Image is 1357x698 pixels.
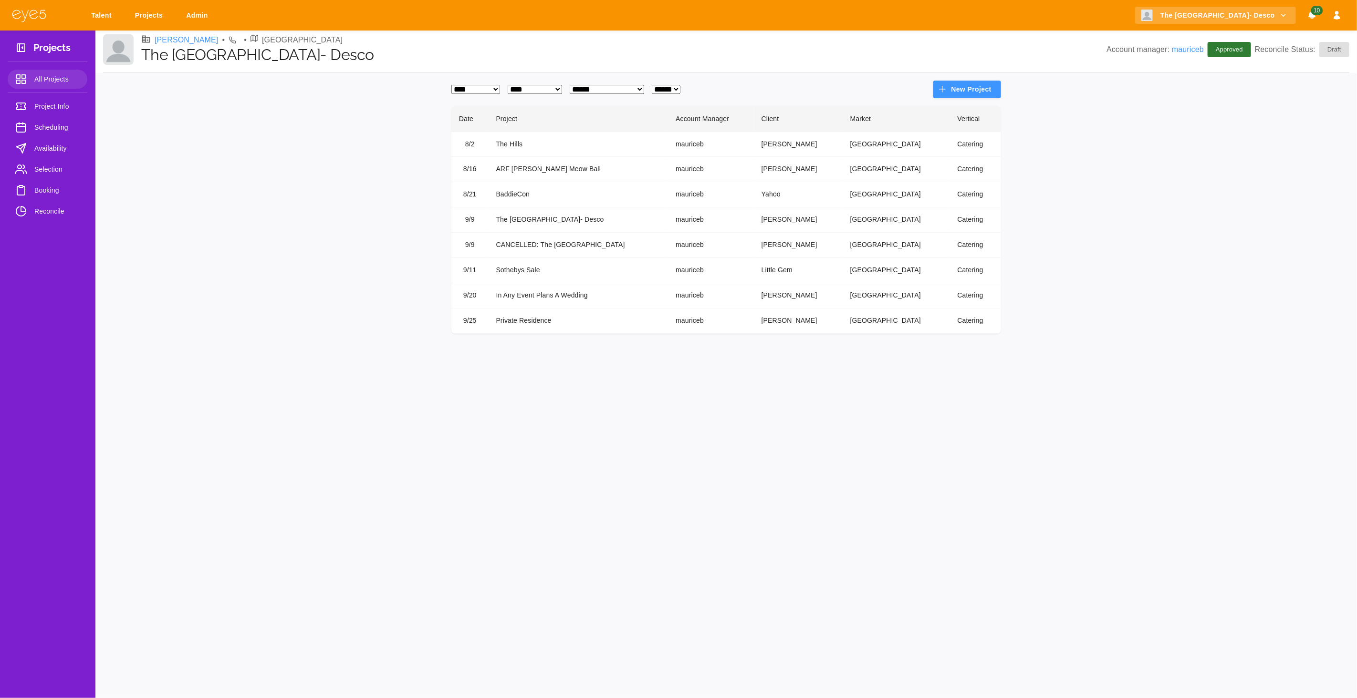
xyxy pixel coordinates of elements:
[754,233,843,258] td: [PERSON_NAME]
[950,233,1001,258] td: Catering
[950,207,1001,233] td: Catering
[1141,10,1153,21] img: Client logo
[489,283,668,308] td: In Any Event Plans A Wedding
[222,34,225,46] li: •
[754,207,843,233] td: [PERSON_NAME]
[1172,45,1204,53] a: mauriceb
[843,132,950,157] td: [GEOGRAPHIC_DATA]
[489,207,668,233] td: The [GEOGRAPHIC_DATA]- Desco
[8,97,87,116] a: Project Info
[8,139,87,158] a: Availability
[34,205,80,217] span: Reconcile
[8,202,87,221] a: Reconcile
[459,265,481,276] div: 9/11
[489,106,668,132] th: Project
[8,181,87,200] a: Booking
[668,308,754,334] td: mauriceb
[459,316,481,326] div: 9/25
[34,185,80,196] span: Booking
[950,182,1001,207] td: Catering
[754,258,843,283] td: Little Gem
[754,157,843,182] td: [PERSON_NAME]
[1311,6,1323,15] span: 10
[489,182,668,207] td: BaddieCon
[459,189,481,200] div: 8/21
[950,258,1001,283] td: Catering
[262,34,343,46] p: [GEOGRAPHIC_DATA]
[950,106,1001,132] th: Vertical
[1322,45,1347,54] span: Draft
[34,164,80,175] span: Selection
[843,308,950,334] td: [GEOGRAPHIC_DATA]
[843,283,950,308] td: [GEOGRAPHIC_DATA]
[754,182,843,207] td: Yahoo
[451,106,489,132] th: Date
[668,258,754,283] td: mauriceb
[8,160,87,179] a: Selection
[933,81,1001,98] button: New Project
[489,308,668,334] td: Private Residence
[754,132,843,157] td: [PERSON_NAME]
[1255,42,1349,57] p: Reconcile Status:
[668,132,754,157] td: mauriceb
[141,46,1106,64] h1: The [GEOGRAPHIC_DATA]- Desco
[489,258,668,283] td: Sothebys Sale
[33,42,71,57] h3: Projects
[155,34,219,46] a: [PERSON_NAME]
[950,157,1001,182] td: Catering
[1106,44,1204,55] p: Account manager:
[8,118,87,137] a: Scheduling
[754,106,843,132] th: Client
[459,240,481,250] div: 9/9
[459,290,481,301] div: 9/20
[1135,7,1296,24] button: The [GEOGRAPHIC_DATA]- Desco
[1210,45,1249,54] span: Approved
[668,207,754,233] td: mauriceb
[843,233,950,258] td: [GEOGRAPHIC_DATA]
[34,122,80,133] span: Scheduling
[34,73,80,85] span: All Projects
[129,7,172,24] a: Projects
[950,308,1001,334] td: Catering
[668,233,754,258] td: mauriceb
[489,132,668,157] td: The Hills
[103,34,134,65] img: Client logo
[668,283,754,308] td: mauriceb
[668,157,754,182] td: mauriceb
[459,215,481,225] div: 9/9
[489,233,668,258] td: CANCELLED: The [GEOGRAPHIC_DATA]
[8,70,87,89] a: All Projects
[459,164,481,174] div: 8/16
[668,106,754,132] th: Account Manager
[34,143,80,154] span: Availability
[754,308,843,334] td: [PERSON_NAME]
[85,7,121,24] a: Talent
[459,139,481,150] div: 8/2
[1304,7,1321,24] button: Notifications
[843,182,950,207] td: [GEOGRAPHIC_DATA]
[668,182,754,207] td: mauriceb
[11,9,47,22] img: eye5
[754,283,843,308] td: [PERSON_NAME]
[489,157,668,182] td: ARF [PERSON_NAME] Meow Ball
[180,7,218,24] a: Admin
[950,283,1001,308] td: Catering
[244,34,247,46] li: •
[843,106,950,132] th: Market
[843,157,950,182] td: [GEOGRAPHIC_DATA]
[34,101,80,112] span: Project Info
[843,207,950,233] td: [GEOGRAPHIC_DATA]
[843,258,950,283] td: [GEOGRAPHIC_DATA]
[950,132,1001,157] td: Catering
